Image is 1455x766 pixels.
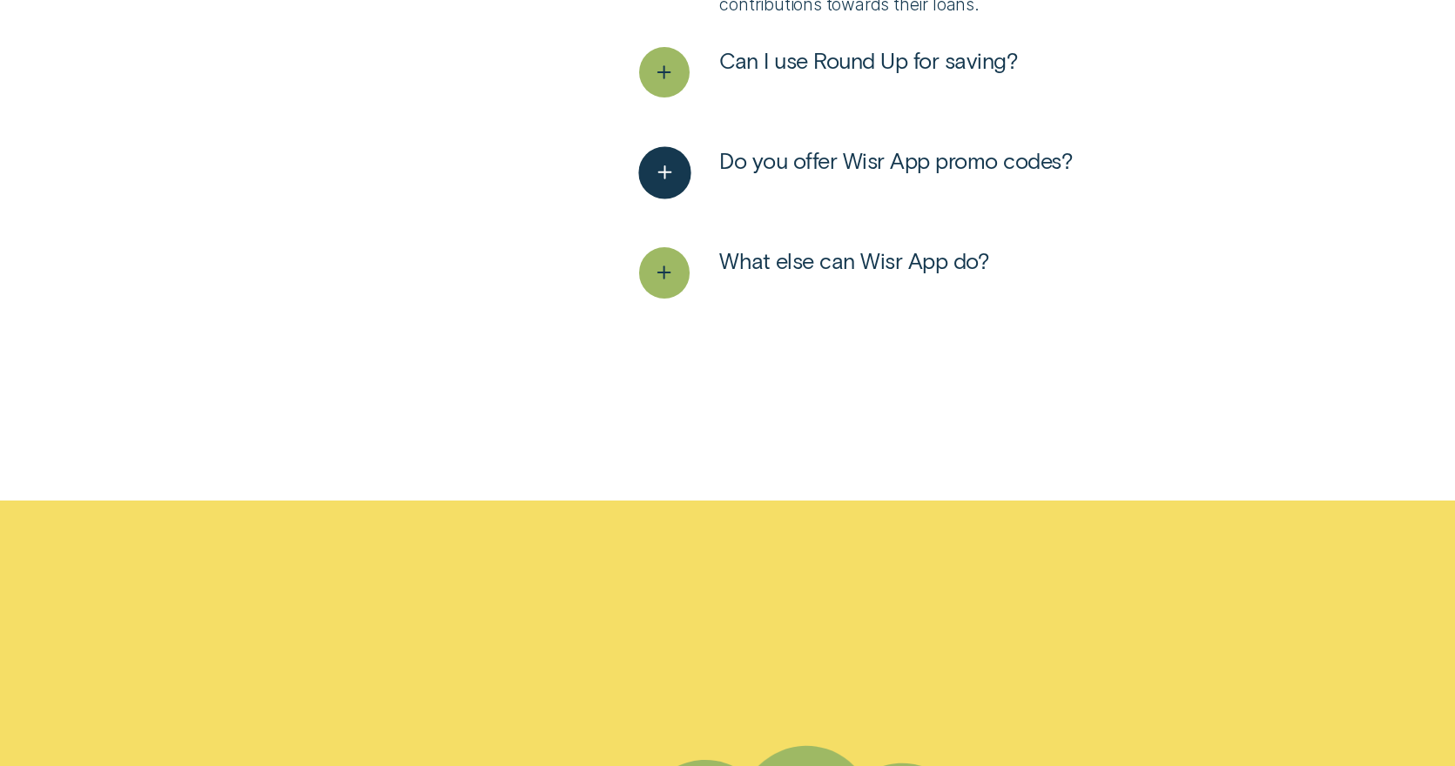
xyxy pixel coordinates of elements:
[639,147,1073,198] button: See more
[639,47,1018,98] button: See more
[639,247,989,299] button: See more
[719,247,989,275] span: What else can Wisr App do?
[719,147,1073,175] span: Do you offer Wisr App promo codes?
[719,47,1018,75] span: Can I use Round Up for saving?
